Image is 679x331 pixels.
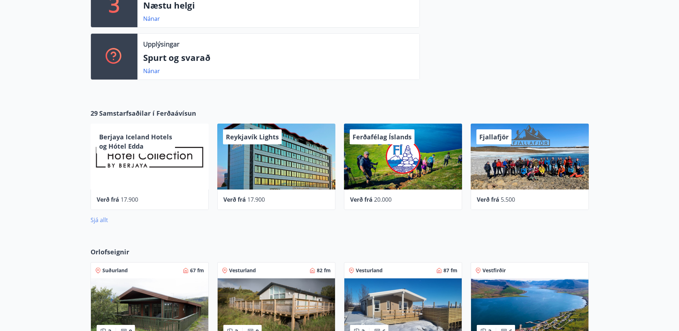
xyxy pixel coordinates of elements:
a: Nánar [143,67,160,75]
span: Verð frá [223,196,246,203]
span: Fjallafjör [479,133,509,141]
span: Verð frá [97,196,119,203]
span: Verð frá [477,196,499,203]
span: 17.900 [247,196,265,203]
span: Reykjavík Lights [226,133,279,141]
span: 5.500 [501,196,515,203]
span: Samstarfsaðilar í Ferðaávísun [99,109,196,118]
span: Vesturland [229,267,256,274]
span: Orlofseignir [91,247,129,256]
a: Nánar [143,15,160,23]
span: Berjaya Iceland Hotels og Hótel Edda [99,133,172,150]
p: Upplýsingar [143,39,179,49]
span: Ferðafélag Íslands [353,133,412,141]
a: Sjá allt [91,216,108,224]
p: Spurt og svarað [143,52,414,64]
span: 82 fm [317,267,331,274]
span: 87 fm [443,267,457,274]
span: 17.900 [121,196,138,203]
span: Vestfirðir [482,267,506,274]
span: 29 [91,109,98,118]
span: 20.000 [374,196,392,203]
span: Suðurland [102,267,128,274]
span: Vesturland [356,267,383,274]
span: Verð frá [350,196,373,203]
span: 67 fm [190,267,204,274]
